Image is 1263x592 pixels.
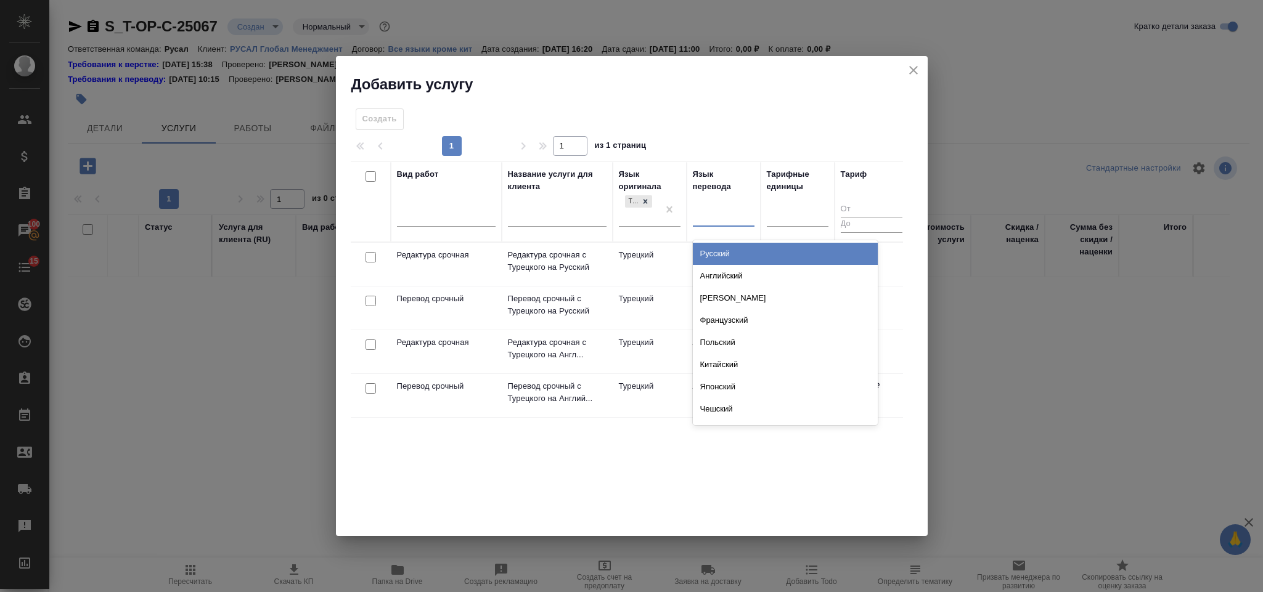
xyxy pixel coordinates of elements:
[397,168,439,180] div: Вид работ
[397,249,496,261] p: Редактура срочная
[904,61,923,79] button: close
[693,354,878,376] div: Китайский
[625,195,639,208] div: Турецкий
[508,249,607,274] p: Редактура срочная с Турецкого на Русский
[613,330,687,373] td: Турецкий
[613,286,687,330] td: Турецкий
[397,336,496,349] p: Редактура срочная
[351,75,928,94] h2: Добавить услугу
[693,376,878,398] div: Японский
[508,380,607,405] p: Перевод срочный с Турецкого на Англий...
[619,168,681,193] div: Язык оригинала
[693,309,878,331] div: Французский
[693,168,754,193] div: Язык перевода
[595,138,647,156] span: из 1 страниц
[693,243,878,265] div: Русский
[613,374,687,417] td: Турецкий
[693,287,878,309] div: [PERSON_NAME]
[841,202,902,217] input: От
[841,217,902,232] input: До
[687,374,761,417] td: Английский
[693,398,878,420] div: Чешский
[508,168,607,193] div: Название услуги для клиента
[508,336,607,361] p: Редактура срочная с Турецкого на Англ...
[613,243,687,286] td: Турецкий
[687,330,761,373] td: Английский
[841,168,867,180] div: Тариф
[693,265,878,287] div: Английский
[687,243,761,286] td: Русский
[397,380,496,392] p: Перевод срочный
[687,286,761,330] td: Русский
[397,293,496,305] p: Перевод срочный
[767,168,828,193] div: Тарифные единицы
[508,293,607,317] p: Перевод срочный с Турецкого на Русский
[693,420,878,442] div: Сербский
[693,331,878,354] div: Польский
[624,194,653,209] div: Турецкий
